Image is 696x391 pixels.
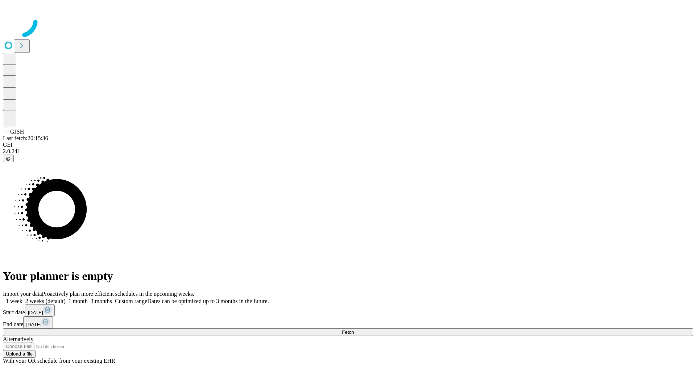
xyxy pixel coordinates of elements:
[3,358,115,364] span: With your OR schedule from your existing EHR
[3,328,693,336] button: Fetch
[3,350,36,358] button: Upload a file
[28,310,43,315] span: [DATE]
[3,291,42,297] span: Import your data
[3,316,693,328] div: End date
[3,135,48,141] span: Last fetch: 20:15:36
[6,156,11,161] span: @
[26,322,41,327] span: [DATE]
[10,129,24,135] span: GJSH
[3,304,693,316] div: Start date
[25,304,55,316] button: [DATE]
[3,142,693,148] div: GEI
[25,298,66,304] span: 2 weeks (default)
[42,291,194,297] span: Proactively plan more efficient schedules in the upcoming weeks.
[3,155,14,162] button: @
[91,298,112,304] span: 3 months
[3,336,33,342] span: Alternatively
[3,148,693,155] div: 2.0.241
[342,329,354,335] span: Fetch
[69,298,88,304] span: 1 month
[147,298,269,304] span: Dates can be optimized up to 3 months in the future.
[23,316,53,328] button: [DATE]
[6,298,22,304] span: 1 week
[115,298,147,304] span: Custom range
[3,269,693,283] h1: Your planner is empty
